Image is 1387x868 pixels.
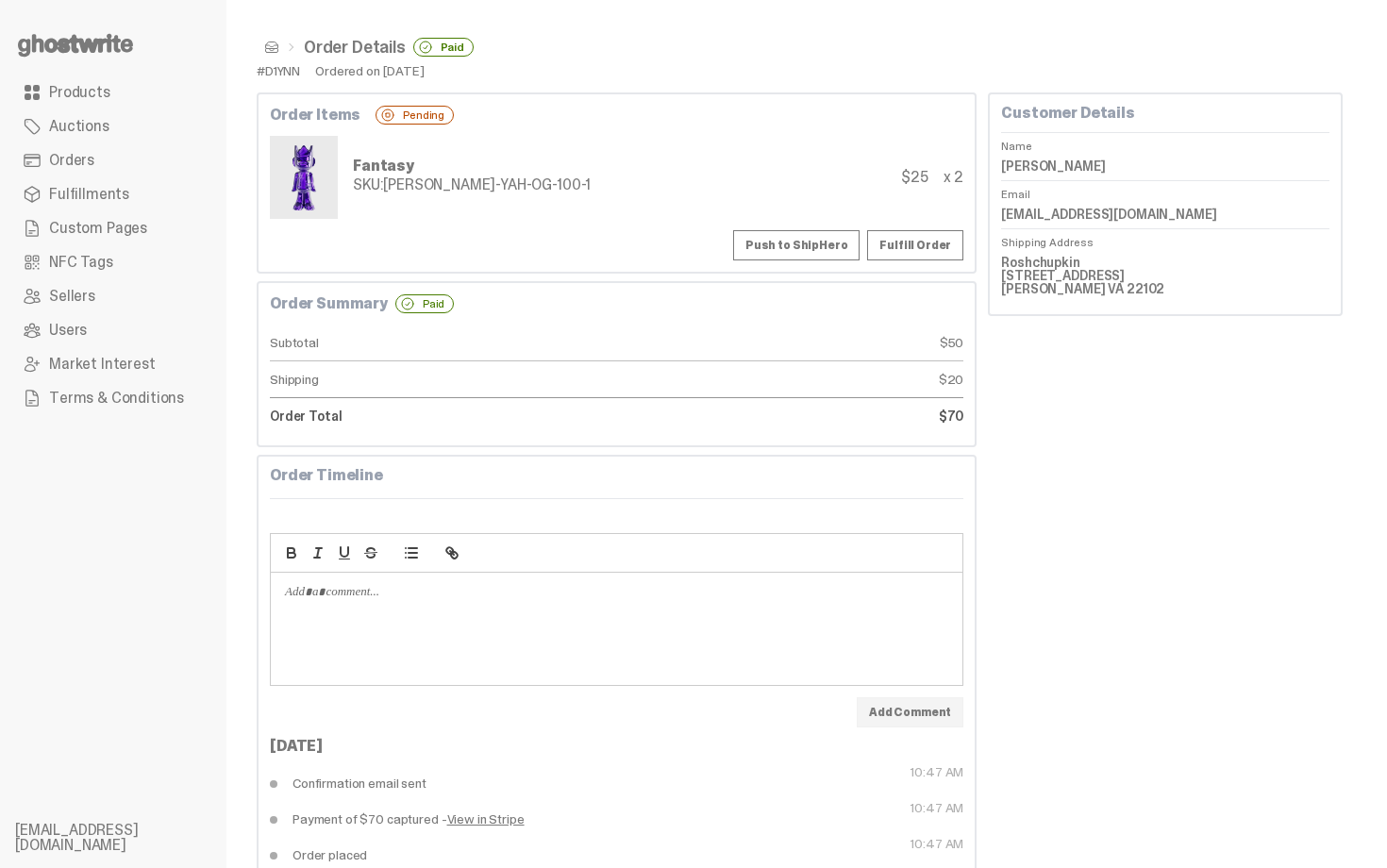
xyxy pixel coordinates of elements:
b: Order Timeline [270,465,383,485]
dt: Subtotal [270,325,617,361]
div: [PERSON_NAME]-YAH-OG-100-1 [353,177,591,192]
dd: Roshchupkin [STREET_ADDRESS] [PERSON_NAME] VA 22102 [1001,248,1329,303]
b: Order Summary [270,296,388,311]
dd: Confirmation email sent [270,765,617,801]
span: NFC Tags [49,255,113,270]
div: x 2 [944,170,964,185]
a: Products [15,75,211,109]
a: Fulfillments [15,177,211,211]
div: Ordered on [DATE] [315,64,425,77]
span: Users [49,323,87,338]
dt: Name [1001,132,1329,152]
a: Terms & Conditions [15,381,211,415]
span: Fulfillments [49,187,129,202]
dd: $70 [617,398,964,434]
a: View in Stripe [447,812,525,826]
a: Market Interest [15,347,211,381]
dd: Payment of $70 captured - [270,801,617,837]
dd: $20 [617,361,964,398]
dt: 10:47 AM [617,801,964,837]
span: Market Interest [49,357,156,372]
button: Add Comment [857,697,963,727]
button: Push to ShipHero [733,230,860,260]
dt: Shipping [270,361,617,398]
span: Orders [49,153,94,168]
div: Fantasy [353,159,591,174]
span: Auctions [49,119,109,134]
div: Paid [413,38,474,57]
b: Order Items [270,108,360,123]
li: [EMAIL_ADDRESS][DOMAIN_NAME] [15,823,242,853]
dt: 10:47 AM [617,765,964,801]
span: Sellers [49,289,95,304]
button: link [439,542,465,564]
button: bold [278,542,305,564]
span: Products [49,85,110,100]
dd: $50 [617,325,964,361]
span: SKU: [353,175,383,194]
span: Terms & Conditions [49,391,184,406]
div: Pending [376,106,454,125]
dd: [PERSON_NAME] [1001,152,1329,180]
div: [DATE] [270,739,963,754]
dt: Email [1001,180,1329,200]
dd: [EMAIL_ADDRESS][DOMAIN_NAME] [1001,200,1329,228]
button: list: bullet [398,542,425,564]
a: Custom Pages [15,211,211,245]
dt: Shipping Address [1001,228,1329,248]
a: Auctions [15,109,211,143]
span: Custom Pages [49,221,147,236]
a: Orders [15,143,211,177]
a: Sellers [15,279,211,313]
a: Fulfill Order [867,230,963,260]
li: Order Details [279,38,474,57]
dt: Order Total [270,398,617,434]
div: Paid [395,294,454,313]
div: #D1YNN [257,64,300,77]
a: Users [15,313,211,347]
button: strike [358,542,384,564]
div: $25 [901,170,928,185]
button: italic [305,542,331,564]
img: Yahoo-HG---1.png [274,140,334,215]
a: NFC Tags [15,245,211,279]
button: underline [331,542,358,564]
b: Customer Details [1001,103,1134,123]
